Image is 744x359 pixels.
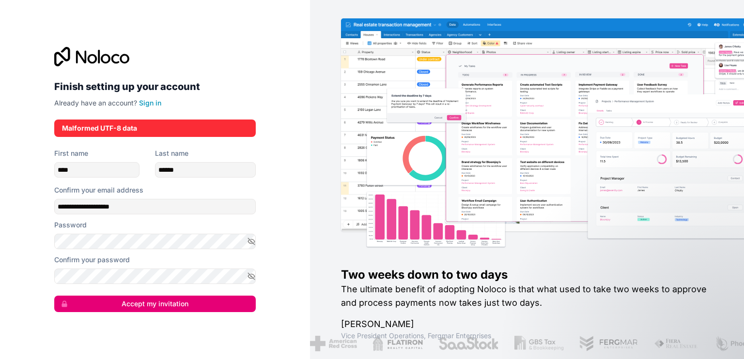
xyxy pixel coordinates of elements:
label: First name [54,149,88,158]
input: Confirm password [54,269,256,284]
span: Already have an account? [54,99,137,107]
label: Confirm your email address [54,185,143,195]
div: Malformed UTF-8 data [62,123,248,133]
h1: [PERSON_NAME] [341,317,713,331]
label: Last name [155,149,188,158]
label: Confirm your password [54,255,130,265]
iframe: Intercom notifications message [550,286,744,354]
img: /assets/fergmar-CudnrXN5.png [540,336,599,351]
img: /assets/flatiron-C8eUkumj.png [333,336,384,351]
img: /assets/american-red-cross-BAupjrZR.png [271,336,318,351]
h1: Vice President Operations , Fergmar Enterprises [341,331,713,341]
button: Accept my invitation [54,296,256,312]
h1: Two weeks down to two days [341,267,713,283]
img: /assets/saastock-C6Zbiodz.png [399,336,460,351]
input: family-name [155,162,256,178]
input: given-name [54,162,139,178]
input: Password [54,234,256,249]
label: Password [54,220,87,230]
input: Email address [54,199,256,214]
a: Sign in [139,99,161,107]
h2: The ultimate benefit of adopting Noloco is that what used to take two weeks to approve and proces... [341,283,713,310]
img: /assets/gbstax-C-GtDUiK.png [475,336,525,351]
h2: Finish setting up your account [54,78,256,95]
